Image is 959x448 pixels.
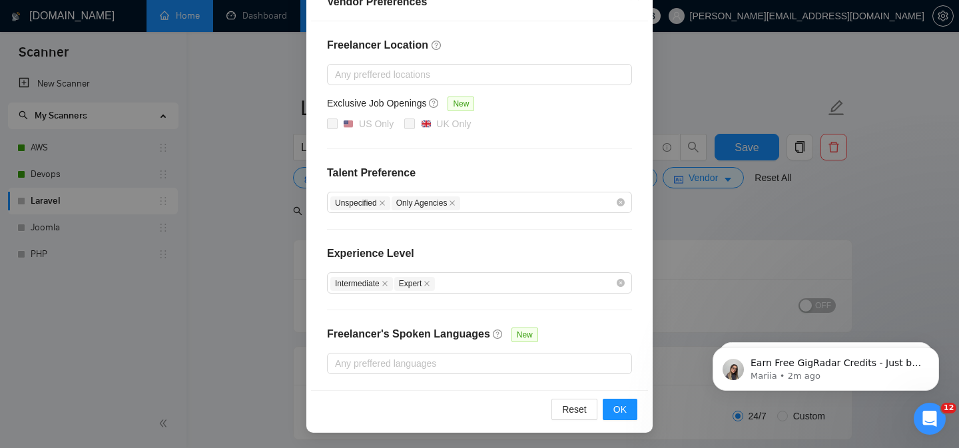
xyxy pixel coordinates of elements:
[562,402,587,417] span: Reset
[327,326,490,342] h4: Freelancer's Spoken Languages
[551,399,597,420] button: Reset
[379,200,386,206] span: close
[330,277,393,291] span: Intermediate
[617,198,625,206] span: close-circle
[603,399,637,420] button: OK
[613,402,627,417] span: OK
[359,116,394,131] div: US Only
[327,165,632,181] h4: Talent Preference
[493,329,503,339] span: question-circle
[436,116,471,131] div: UK Only
[327,246,414,262] h4: Experience Level
[617,279,625,287] span: close-circle
[432,40,442,51] span: question-circle
[448,97,474,111] span: New
[344,119,353,128] img: 🇺🇸
[327,96,426,111] h5: Exclusive Job Openings
[327,37,632,53] h4: Freelancer Location
[941,403,956,413] span: 12
[693,319,959,412] iframe: Intercom notifications message
[424,280,430,287] span: close
[449,200,456,206] span: close
[511,328,538,342] span: New
[914,403,946,435] iframe: Intercom live chat
[382,280,388,287] span: close
[330,196,390,210] span: Unspecified
[392,196,461,210] span: Only Agencies
[429,98,440,109] span: question-circle
[422,119,431,128] img: 🇬🇧
[394,277,436,291] span: Expert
